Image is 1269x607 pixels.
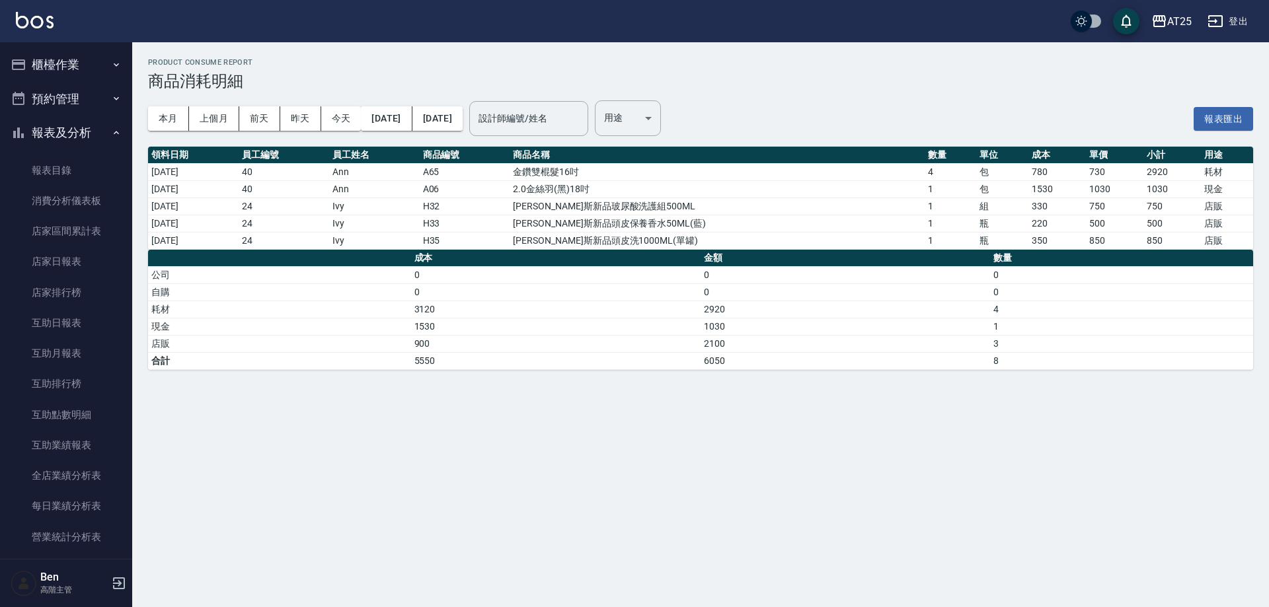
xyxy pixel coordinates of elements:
[990,266,1253,283] td: 0
[148,232,239,249] td: [DATE]
[329,163,420,180] td: Ann
[1201,147,1253,164] th: 用途
[1202,9,1253,34] button: 登出
[1086,232,1143,249] td: 850
[1086,197,1143,215] td: 750
[976,232,1028,249] td: 瓶
[925,197,977,215] td: 1
[420,163,510,180] td: A65
[1028,147,1086,164] th: 成本
[925,163,977,180] td: 4
[1028,197,1086,215] td: 330
[701,250,990,267] th: 金額
[148,283,411,301] td: 自購
[1201,163,1253,180] td: 耗材
[1143,163,1201,180] td: 2920
[5,430,127,460] a: 互助業績報表
[1028,180,1086,197] td: 1530
[5,116,127,150] button: 報表及分析
[1086,147,1143,164] th: 單價
[321,106,362,131] button: 今天
[1201,197,1253,215] td: 店販
[5,491,127,521] a: 每日業績分析表
[412,106,463,131] button: [DATE]
[239,180,329,197] td: 40
[5,246,127,277] a: 店家日報表
[411,318,701,335] td: 1530
[976,147,1028,164] th: 單位
[411,335,701,352] td: 900
[148,163,239,180] td: [DATE]
[1146,8,1197,35] button: AT25
[1201,180,1253,197] td: 現金
[925,232,977,249] td: 1
[701,335,990,352] td: 2100
[1028,232,1086,249] td: 350
[420,197,510,215] td: H32
[925,147,977,164] th: 數量
[510,232,924,249] td: [PERSON_NAME]斯新品頭皮洗1000ML(單罐)
[329,215,420,232] td: Ivy
[239,163,329,180] td: 40
[5,338,127,369] a: 互助月報表
[239,147,329,164] th: 員工編號
[329,232,420,249] td: Ivy
[11,570,37,596] img: Person
[990,335,1253,352] td: 3
[239,197,329,215] td: 24
[1143,147,1201,164] th: 小計
[1028,215,1086,232] td: 220
[1086,180,1143,197] td: 1030
[411,352,701,369] td: 5550
[5,400,127,430] a: 互助點數明細
[1194,107,1253,131] button: 報表匯出
[5,552,127,583] a: 營業項目月分析表
[976,163,1028,180] td: 包
[148,318,411,335] td: 現金
[148,106,189,131] button: 本月
[990,301,1253,318] td: 4
[1028,163,1086,180] td: 780
[329,197,420,215] td: Ivy
[1086,163,1143,180] td: 730
[411,301,701,318] td: 3120
[1143,232,1201,249] td: 850
[148,197,239,215] td: [DATE]
[5,277,127,308] a: 店家排行榜
[1201,232,1253,249] td: 店販
[5,308,127,338] a: 互助日報表
[148,250,1253,370] table: a dense table
[148,180,239,197] td: [DATE]
[976,180,1028,197] td: 包
[420,180,510,197] td: A06
[411,266,701,283] td: 0
[5,48,127,82] button: 櫃檯作業
[239,232,329,249] td: 24
[361,106,412,131] button: [DATE]
[510,147,924,164] th: 商品名稱
[925,215,977,232] td: 1
[510,180,924,197] td: 2.0金絲羽(黑)18吋
[40,571,108,584] h5: Ben
[701,301,990,318] td: 2920
[5,82,127,116] button: 預約管理
[1201,215,1253,232] td: 店販
[5,522,127,552] a: 營業統計分析表
[1086,215,1143,232] td: 500
[329,147,420,164] th: 員工姓名
[148,58,1253,67] h2: Product Consume Report
[5,460,127,491] a: 全店業績分析表
[990,318,1253,335] td: 1
[925,180,977,197] td: 1
[148,335,411,352] td: 店販
[5,155,127,186] a: 報表目錄
[420,147,510,164] th: 商品編號
[510,197,924,215] td: [PERSON_NAME]斯新品玻尿酸洗護組500ML
[148,147,239,164] th: 領料日期
[420,215,510,232] td: H33
[1194,112,1253,124] a: 報表匯出
[5,216,127,246] a: 店家區間累計表
[990,250,1253,267] th: 數量
[1167,13,1192,30] div: AT25
[148,301,411,318] td: 耗材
